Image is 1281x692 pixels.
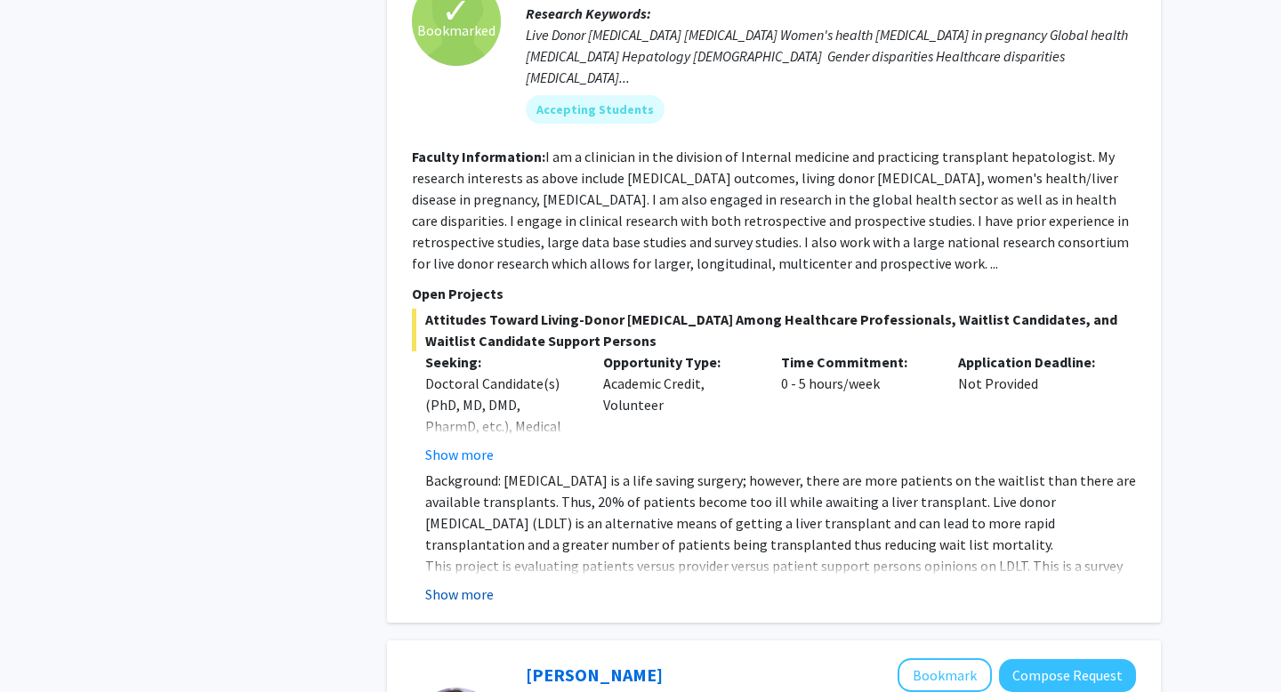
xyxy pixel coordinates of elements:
span: Bookmarked [417,20,495,41]
button: Compose Request to Mijail Serruya [999,659,1136,692]
div: 0 - 5 hours/week [768,351,946,465]
button: Add Mijail Serruya to Bookmarks [898,658,992,692]
span: ✓ [441,2,471,20]
span: Attitudes Toward Living-Donor [MEDICAL_DATA] Among Healthcare Professionals, Waitlist Candidates,... [412,309,1136,351]
p: This project is evaluating patients versus provider versus patient support persons opinions on LD... [425,555,1136,598]
b: Research Keywords: [526,4,651,22]
p: Background: [MEDICAL_DATA] is a life saving surgery; however, there are more patients on the wait... [425,470,1136,555]
button: Show more [425,583,494,605]
div: Not Provided [945,351,1123,465]
p: Opportunity Type: [603,351,754,373]
p: Open Projects [412,283,1136,304]
mat-chip: Accepting Students [526,95,665,124]
a: [PERSON_NAME] [526,664,663,686]
fg-read-more: I am a clinician in the division of Internal medicine and practicing transplant hepatologist. My ... [412,148,1129,272]
div: Doctoral Candidate(s) (PhD, MD, DMD, PharmD, etc.), Medical Resident(s) / Medical Fellow(s) [425,373,576,479]
iframe: Chat [13,612,76,679]
div: Academic Credit, Volunteer [590,351,768,465]
p: Seeking: [425,351,576,373]
div: Live Donor [MEDICAL_DATA] [MEDICAL_DATA] Women's health [MEDICAL_DATA] in pregnancy Global health... [526,24,1136,88]
b: Faculty Information: [412,148,545,165]
p: Application Deadline: [958,351,1109,373]
button: Show more [425,444,494,465]
p: Time Commitment: [781,351,932,373]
